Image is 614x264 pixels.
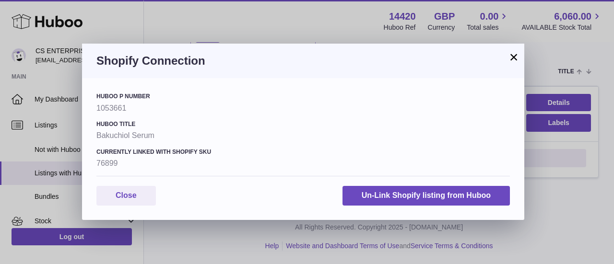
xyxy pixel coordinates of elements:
button: Un-Link Shopify listing from Huboo [342,186,510,206]
h4: Currently Linked with Shopify SKU [96,148,510,156]
h4: Huboo P number [96,92,510,100]
button: Close [96,186,156,206]
button: × [508,51,520,63]
strong: 76899 [96,158,510,169]
strong: Bakuchiol Serum [96,130,510,141]
h3: Shopify Connection [96,53,510,69]
strong: 1053661 [96,103,510,114]
h4: Huboo Title [96,120,510,128]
